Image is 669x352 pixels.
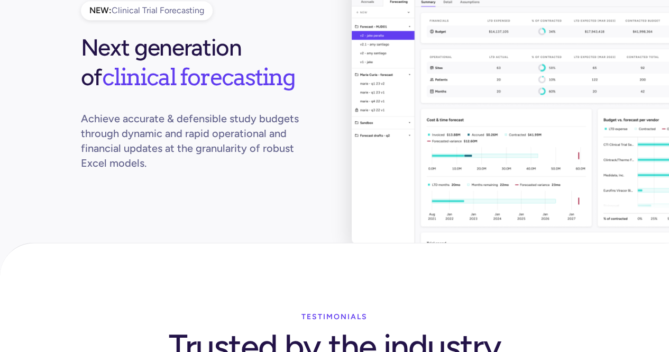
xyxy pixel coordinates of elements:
p: Achieve accurate & defensible study budgets through dynamic and rapid operational and financial u... [81,111,318,170]
span: clinical forecasting [102,59,295,91]
strong: NEW: [89,5,112,15]
h3: Next generation of [81,29,318,92]
div: Clinical Trial Forecasting [89,5,204,16]
div: Testimonials [301,306,368,328]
